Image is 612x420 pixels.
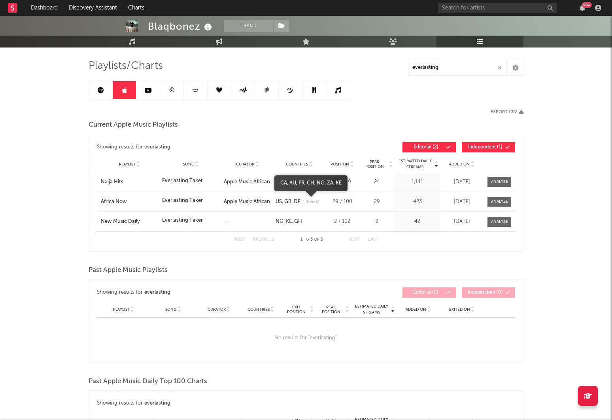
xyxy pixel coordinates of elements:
div: 24 [361,178,393,186]
div: Showing results for [97,142,306,152]
span: Independent ( 1 ) [467,145,503,150]
div: No results for " everlasting ". [97,317,515,359]
span: Song [165,307,177,312]
div: [DATE] [442,178,482,186]
button: Last [368,238,378,242]
span: Past Apple Music Playlists [89,266,168,275]
div: 2 [361,218,393,226]
div: Everlasting Taker [162,197,203,205]
span: Position [331,162,349,167]
a: ZA [325,181,333,186]
div: Everlasting Taker [162,177,203,185]
button: 99+ [580,5,585,11]
button: Independent(0) [462,287,515,298]
div: 99 + [582,2,592,8]
button: Editorial(2) [402,142,456,152]
span: to [304,238,309,241]
a: US [276,199,282,204]
div: everlasting [144,288,170,297]
div: 1,141 [397,178,438,186]
div: [DATE] [442,218,482,226]
span: Playlist [119,162,136,167]
span: (+ 7 more) [302,199,319,205]
span: Exited On [449,307,470,312]
div: Showing results for [97,287,306,298]
a: FR [296,181,304,186]
span: Curator [236,162,254,167]
div: Everlasting Taker [162,217,203,224]
button: Editorial(0) [402,287,456,298]
div: 2 / 102 [327,218,357,226]
span: Countries [247,307,270,312]
div: [DATE] [442,198,482,206]
a: Africa Now [101,198,158,206]
div: everlasting [144,143,170,152]
div: everlasting [144,399,170,408]
span: Editorial ( 2 ) [408,145,444,150]
span: of [314,238,319,241]
a: NG [276,219,283,224]
span: Independent ( 0 ) [467,290,503,295]
div: 29 [361,198,393,206]
span: Editorial ( 0 ) [408,290,444,295]
span: Curator [208,307,226,312]
button: Next [349,238,360,242]
button: Export CSV [491,110,523,114]
span: Past Apple Music Daily Top 100 Charts [89,377,207,386]
span: Playlist [113,307,130,312]
button: First [234,238,245,242]
a: CH [304,181,314,186]
input: Search for artists [438,3,557,13]
a: CA [280,181,287,186]
a: GH [292,219,302,224]
a: KE [333,181,342,186]
span: Current Apple Music Playlists [89,120,178,130]
a: AU [287,181,296,186]
div: 42 [397,218,438,226]
span: Countries [286,162,308,167]
a: KE [283,219,292,224]
div: Blaqbonez [148,20,214,33]
span: Estimated Daily Streams [397,158,433,170]
span: Added On [406,307,426,312]
span: Peak Position [317,305,344,314]
button: Independent(1) [462,142,515,152]
a: GB [282,199,291,204]
div: 1 3 3 [290,235,333,245]
input: Search Playlists/Charts [408,60,507,76]
div: 423 [397,198,438,206]
span: Song [183,162,195,167]
span: Playlists/Charts [89,61,163,71]
a: Naija Hits [101,178,158,186]
div: 29 / 100 [327,198,357,206]
span: Peak Position [361,160,388,169]
a: Apple Music African [224,199,270,204]
div: Showing results for [97,399,515,408]
button: Track [224,20,273,32]
a: New Music Daily [101,218,158,226]
span: Estimated Daily Streams [353,304,390,315]
a: NG [314,181,325,186]
span: Exit Position [284,305,309,314]
a: Apple Music African [224,179,270,184]
a: DE [291,199,300,204]
button: Previous [253,238,274,242]
span: Added On [449,162,470,167]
